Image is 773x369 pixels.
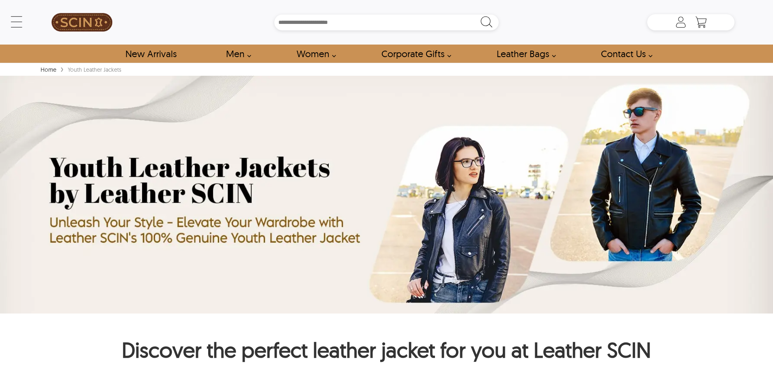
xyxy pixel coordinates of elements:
[39,4,125,41] a: SCIN
[39,337,734,367] h1: Discover the perfect leather jacket for you at Leather SCIN
[693,16,709,28] a: Shopping Cart
[39,66,58,73] a: Home
[116,45,185,63] a: Shop New Arrivals
[52,4,112,41] img: SCIN
[217,45,256,63] a: shop men's leather jackets
[372,45,456,63] a: Shop Leather Corporate Gifts
[287,45,340,63] a: Shop Women Leather Jackets
[592,45,657,63] a: contact-us
[487,45,560,63] a: Shop Leather Bags
[66,66,123,74] div: Youth Leather Jackets
[60,62,64,76] span: ›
